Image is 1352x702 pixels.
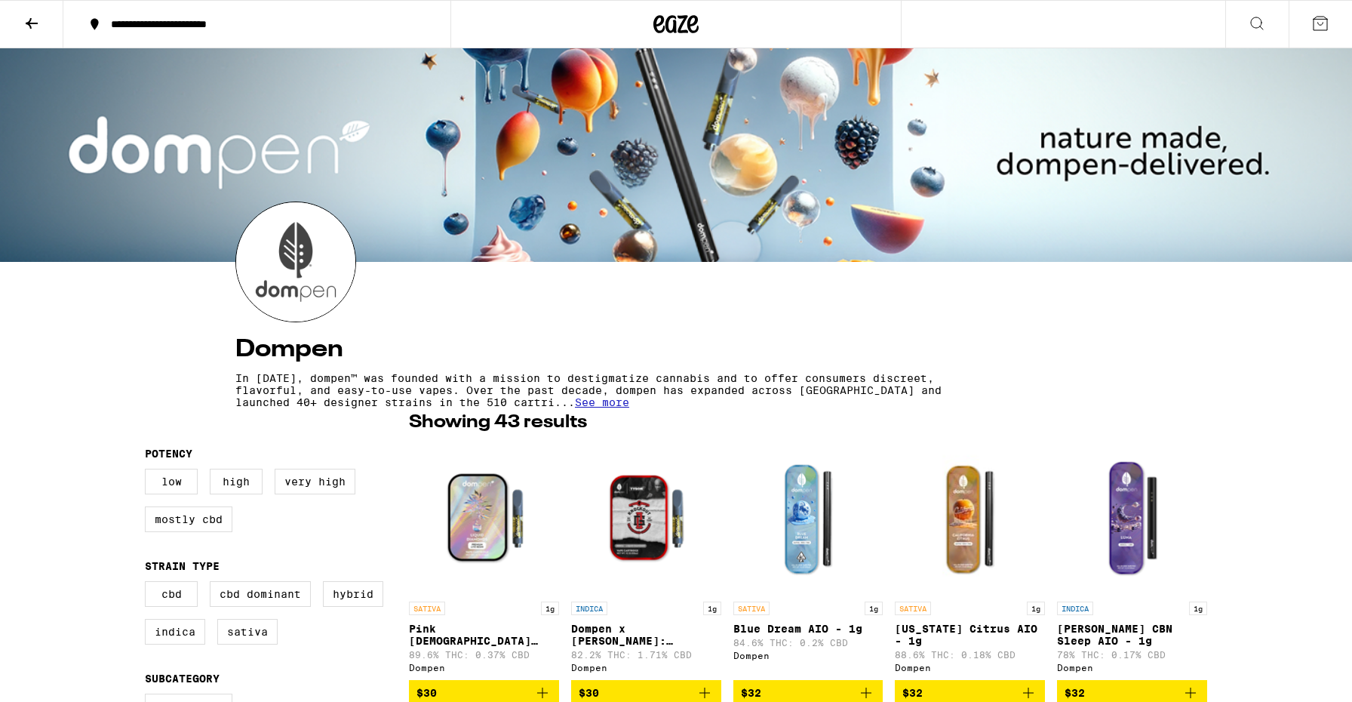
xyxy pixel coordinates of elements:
[895,602,931,615] p: SATIVA
[895,443,1045,680] a: Open page for California Citrus AIO - 1g from Dompen
[571,443,721,594] img: Dompen - Dompen x Tyson: Knockout OG Live Resin Liquid Diamonds - 1g
[733,651,883,660] div: Dompen
[210,469,263,494] label: High
[145,673,220,685] legend: Subcategory
[235,372,984,408] p: In [DATE], dompen™ was founded with a mission to destigmatize cannabis and to offer consumers dis...
[409,663,559,673] div: Dompen
[210,581,311,607] label: CBD Dominant
[409,443,559,594] img: Dompen - Pink Jesus Live Resin Liquid Diamonds - 1g
[235,337,1117,362] h4: Dompen
[541,602,559,615] p: 1g
[895,650,1045,660] p: 88.6% THC: 0.18% CBD
[571,443,721,680] a: Open page for Dompen x Tyson: Knockout OG Live Resin Liquid Diamonds - 1g from Dompen
[733,443,883,680] a: Open page for Blue Dream AIO - 1g from Dompen
[409,650,559,660] p: 89.6% THC: 0.37% CBD
[409,443,559,680] a: Open page for Pink Jesus Live Resin Liquid Diamonds - 1g from Dompen
[865,602,883,615] p: 1g
[145,581,198,607] label: CBD
[571,623,721,647] p: Dompen x [PERSON_NAME]: Knockout OG Live Resin Liquid Diamonds - 1g
[416,687,437,699] span: $30
[1189,602,1207,615] p: 1g
[1065,687,1085,699] span: $32
[275,469,355,494] label: Very High
[145,469,198,494] label: Low
[733,602,770,615] p: SATIVA
[1057,443,1207,594] img: Dompen - Luna CBN Sleep AIO - 1g
[409,410,587,436] p: Showing 43 results
[895,663,1045,673] div: Dompen
[145,506,232,532] label: Mostly CBD
[895,443,1045,594] img: Dompen - California Citrus AIO - 1g
[236,202,355,322] img: Dompen logo
[902,687,923,699] span: $32
[571,602,607,615] p: INDICA
[409,602,445,615] p: SATIVA
[703,602,721,615] p: 1g
[733,623,883,635] p: Blue Dream AIO - 1g
[1057,602,1093,615] p: INDICA
[571,663,721,673] div: Dompen
[409,623,559,647] p: Pink [DEMOGRAPHIC_DATA] Live Resin Liquid Diamonds - 1g
[579,687,599,699] span: $30
[895,623,1045,647] p: [US_STATE] Citrus AIO - 1g
[145,619,205,645] label: Indica
[1057,623,1207,647] p: [PERSON_NAME] CBN Sleep AIO - 1g
[733,443,883,594] img: Dompen - Blue Dream AIO - 1g
[741,687,761,699] span: $32
[145,448,192,460] legend: Potency
[1057,663,1207,673] div: Dompen
[571,650,721,660] p: 82.2% THC: 1.71% CBD
[217,619,278,645] label: Sativa
[733,638,883,648] p: 84.6% THC: 0.2% CBD
[1057,650,1207,660] p: 78% THC: 0.17% CBD
[1027,602,1045,615] p: 1g
[575,396,629,408] span: See more
[1057,443,1207,680] a: Open page for Luna CBN Sleep AIO - 1g from Dompen
[323,581,383,607] label: Hybrid
[145,560,220,572] legend: Strain Type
